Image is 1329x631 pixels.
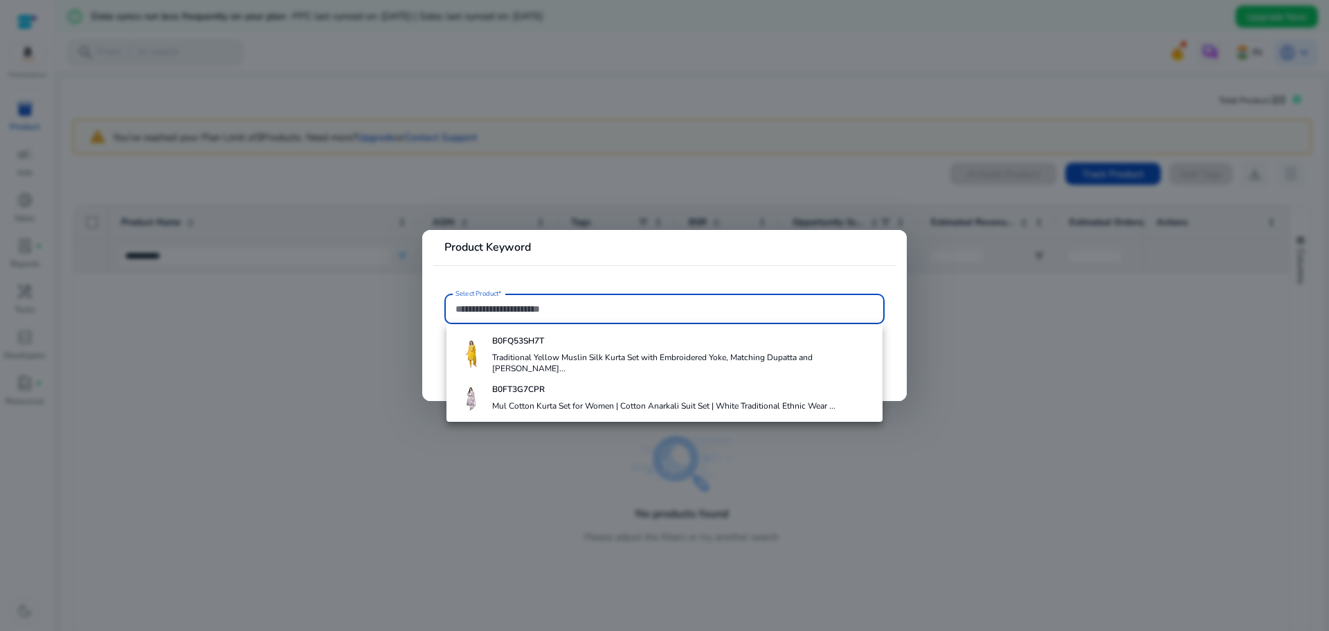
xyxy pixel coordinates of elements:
h4: Mul Cotton Kurta Set for Women | Cotton Anarkali Suit Set | White Traditional Ethnic Wear ... [492,400,835,411]
img: 41w6GXuEgYL.jpg [458,340,485,368]
h4: Traditional Yellow Muslin Silk Kurta Set with Embroidered Yoke, Matching Dupatta and [PERSON_NAME... [492,352,871,374]
b: B0FT3G7CPR [492,384,545,395]
img: 51YhHZIn-xL._SX38_SY50_CR,0,0,38,50_.jpg [458,384,485,411]
b: B0FQ53SH7T [492,335,544,346]
b: Product Keyword [444,240,531,255]
mat-label: Select Product* [455,289,502,299]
